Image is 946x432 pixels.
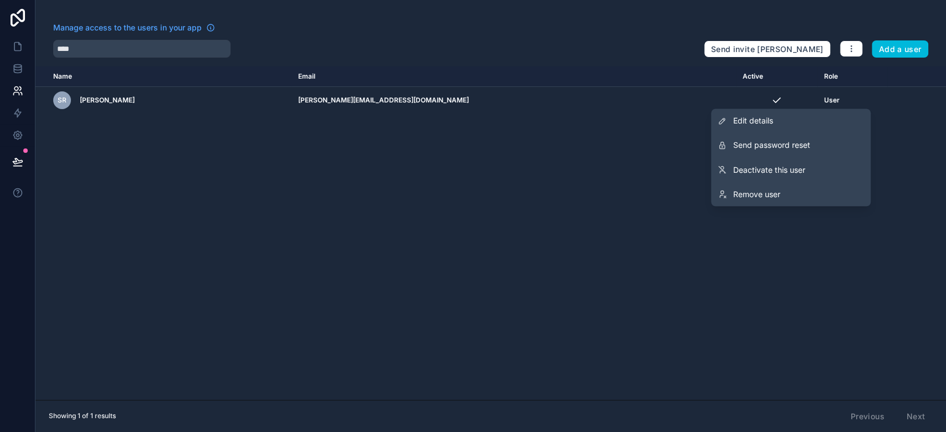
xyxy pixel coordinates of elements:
[733,115,773,126] span: Edit details
[49,412,116,420] span: Showing 1 of 1 results
[733,164,805,175] span: Deactivate this user
[53,22,215,33] a: Manage access to the users in your app
[824,96,840,105] span: User
[291,87,735,114] td: [PERSON_NAME][EMAIL_ADDRESS][DOMAIN_NAME]
[58,96,67,105] span: SR
[733,188,780,199] span: Remove user
[711,157,871,182] a: Deactivate this user
[80,96,135,105] span: [PERSON_NAME]
[711,182,871,206] a: Remove user
[711,109,871,133] a: Edit details
[872,40,929,58] button: Add a user
[53,22,202,33] span: Manage access to the users in your app
[711,133,871,157] button: Send password reset
[733,140,810,151] span: Send password reset
[35,66,291,87] th: Name
[736,66,817,87] th: Active
[291,66,735,87] th: Email
[35,66,946,400] div: scrollable content
[817,66,887,87] th: Role
[704,40,831,58] button: Send invite [PERSON_NAME]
